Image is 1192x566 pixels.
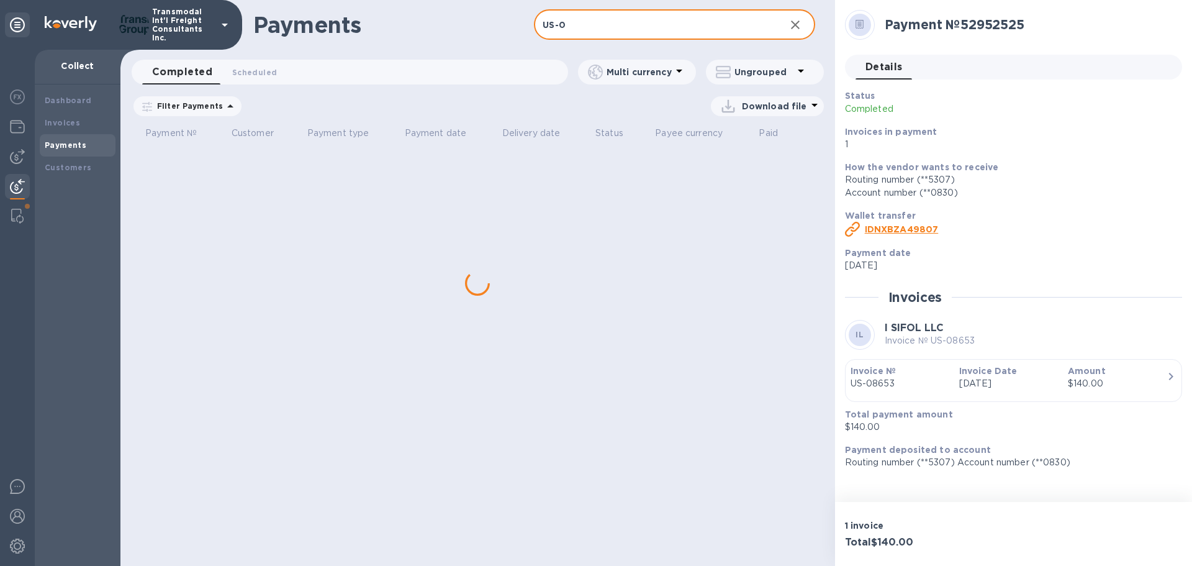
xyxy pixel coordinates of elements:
[253,12,534,38] h1: Payments
[845,421,1172,434] p: $140.00
[45,96,92,105] b: Dashboard
[595,127,623,140] p: Status
[45,140,86,150] b: Payments
[502,127,561,140] p: Delivery date
[959,377,1058,390] p: [DATE]
[1068,377,1167,390] div: $140.00
[845,445,991,455] b: Payment deposited to account
[45,60,111,72] p: Collect
[145,127,213,140] span: Payment №
[885,17,1172,32] h2: Payment № 52952525
[845,127,937,137] b: Invoices in payment
[734,66,793,78] p: Ungrouped
[885,322,944,334] b: I SIFOL LLC
[307,127,386,140] span: Payment type
[1068,366,1106,376] b: Amount
[232,127,274,140] p: Customer
[742,100,807,112] p: Download file
[845,359,1182,402] button: Invoice №US-08653Invoice Date[DATE]Amount$140.00
[307,127,369,140] p: Payment type
[152,101,223,111] p: Filter Payments
[45,163,92,172] b: Customers
[655,127,723,140] p: Payee currency
[865,58,903,76] span: Details
[405,127,483,140] span: Payment date
[152,63,212,81] span: Completed
[845,248,911,258] b: Payment date
[45,118,80,127] b: Invoices
[845,409,953,419] b: Total payment amount
[845,186,1172,199] div: Account number (**0830)
[845,519,1009,532] p: 1 invoice
[45,16,97,31] img: Logo
[405,127,467,140] p: Payment date
[10,119,25,134] img: Wallets
[5,12,30,37] div: Unpin categories
[845,537,1009,549] h3: Total $140.00
[502,127,577,140] span: Delivery date
[888,290,942,305] h2: Invoices
[845,173,1172,186] div: Routing number (**5307)
[885,334,975,347] p: Invoice № US-08653
[845,259,1172,272] p: [DATE]
[232,127,290,140] span: Customer
[845,456,1172,469] p: Routing number (**5307) Account number (**0830)
[959,366,1018,376] b: Invoice Date
[152,7,214,42] p: Transmodal Int'l Freight Consultants Inc.
[845,138,1172,151] p: 1
[856,330,864,339] b: IL
[10,89,25,104] img: Foreign exchange
[655,127,739,140] span: Payee currency
[851,366,896,376] b: Invoice №
[845,162,999,172] b: How the vendor wants to receive
[607,66,672,78] p: Multi currency
[845,211,916,221] b: Wallet transfer
[845,91,875,101] b: Status
[145,127,197,140] p: Payment №
[759,127,794,140] span: Paid
[595,127,639,140] span: Status
[851,377,949,390] p: US-08653
[232,66,277,79] span: Scheduled
[865,224,939,234] b: ID NXBZA49807
[845,103,1063,116] p: Completed
[759,127,778,140] p: Paid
